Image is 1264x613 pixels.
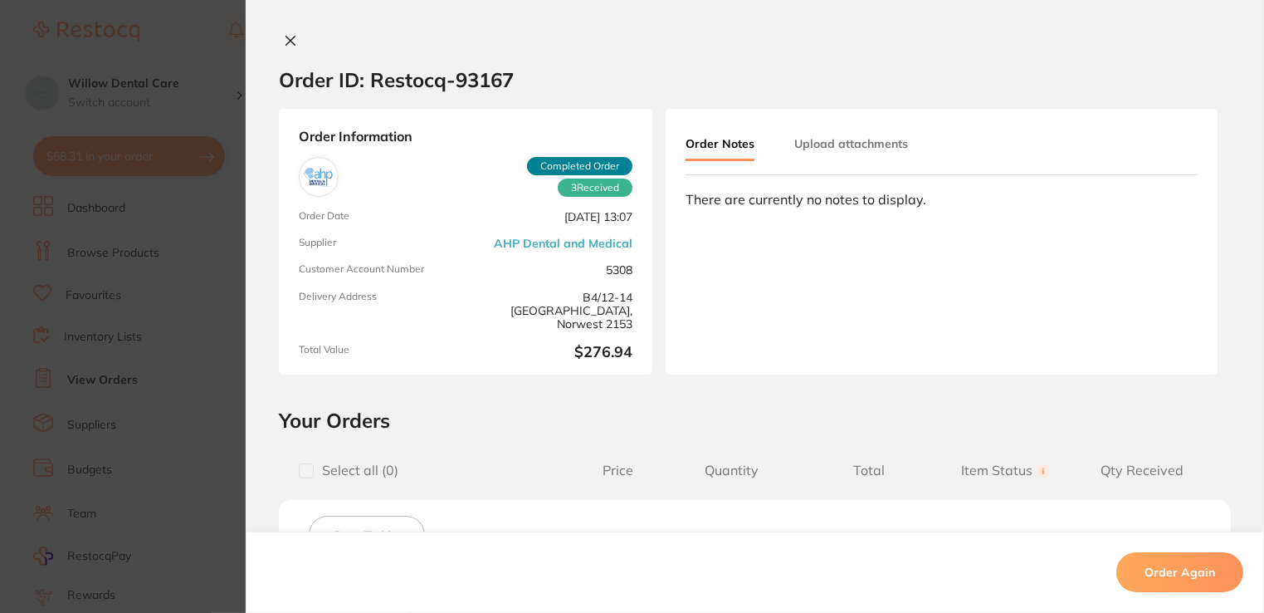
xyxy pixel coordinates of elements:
button: Order Notes [686,129,754,161]
span: 5308 [472,263,632,277]
button: Save To List [309,516,425,554]
span: Supplier [299,237,459,250]
span: Qty Received [1074,463,1211,478]
span: Total Value [299,344,459,361]
b: $276.94 [472,344,632,361]
span: Select all ( 0 ) [314,463,398,478]
div: There are currently no notes to display. [686,192,1198,207]
span: Received [558,179,632,197]
span: Quantity [664,463,801,478]
span: Completed Order [527,157,632,175]
span: B4/12-14 [GEOGRAPHIC_DATA], Norwest 2153 [472,291,632,331]
a: AHP Dental and Medical [494,237,632,250]
button: Order Again [1116,552,1243,592]
h2: Your Orders [279,408,1231,433]
span: Price [573,463,664,478]
span: [DATE] 13:07 [472,210,632,223]
span: Customer Account Number [299,263,459,277]
span: Order Date [299,210,459,223]
span: Item Status [937,463,1074,478]
span: Total [800,463,937,478]
button: Upload attachments [794,129,908,159]
img: AHP Dental and Medical [303,161,334,193]
h2: Order ID: Restocq- 93167 [279,67,514,92]
strong: Order Information [299,129,632,144]
span: Delivery Address [299,291,459,331]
